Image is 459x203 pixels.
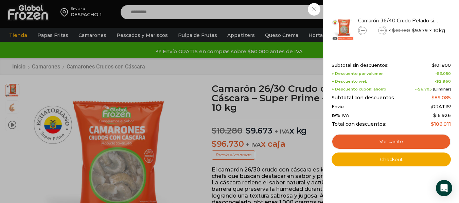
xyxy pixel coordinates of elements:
span: 16.926 [433,113,451,118]
span: $ [437,71,440,76]
span: $ [436,79,439,84]
span: $ [412,27,415,34]
a: [Eliminar] [433,87,451,92]
span: $ [433,113,436,118]
span: - [435,72,451,76]
span: Total con descuentos: [332,121,386,127]
span: + Descuento por volumen [332,72,384,76]
span: × × 10kg [388,26,445,35]
span: 19% IVA [332,113,349,118]
span: 6.705 [418,87,432,92]
a: Checkout [332,153,451,167]
span: $ [431,121,434,127]
bdi: 10.180 [392,27,410,34]
span: $ [392,27,395,34]
span: Subtotal sin descuentos: [332,63,388,68]
span: $ [431,95,435,101]
bdi: 2.960 [436,79,451,84]
input: Product quantity [367,27,377,34]
bdi: 9.579 [412,27,428,34]
span: $ [418,87,421,92]
a: Camarón 36/40 Crudo Pelado sin Vena - Gold - Caja 10 kg [358,17,439,24]
span: - [435,79,451,84]
bdi: 106.011 [431,121,451,127]
span: + Descuento cupón: ahorro [332,87,386,92]
span: ¡GRATIS! [431,104,451,109]
span: Envío [332,104,344,109]
bdi: 3.050 [437,71,451,76]
span: Subtotal con descuentos [332,95,394,101]
span: $ [432,62,435,68]
bdi: 89.085 [431,95,451,101]
div: Open Intercom Messenger [436,180,452,196]
bdi: 101.800 [432,62,451,68]
a: Ver carrito [332,134,451,149]
span: + Descuento web [332,79,368,84]
span: -- [414,87,451,92]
